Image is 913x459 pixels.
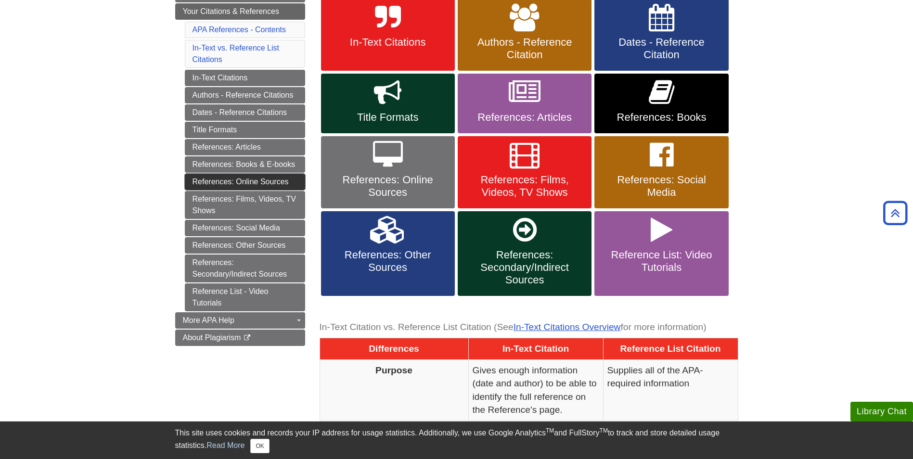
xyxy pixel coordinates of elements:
td: Supplies all of the APA-required information [603,359,738,421]
span: References: Secondary/Indirect Sources [465,249,584,286]
a: References: Articles [458,74,592,133]
span: Title Formats [328,111,448,124]
span: In-Text Citation [502,344,569,354]
a: References: Articles [185,139,305,155]
a: Title Formats [321,74,455,133]
a: Reference List - Video Tutorials [185,283,305,311]
button: Close [250,439,269,453]
span: About Plagiarism [183,333,241,342]
span: References: Social Media [602,174,721,199]
a: Back to Top [880,206,911,219]
i: This link opens in a new window [243,335,251,341]
div: This site uses cookies and records your IP address for usage statistics. Additionally, we use Goo... [175,427,738,453]
a: APA References - Contents [193,25,286,34]
sup: TM [600,427,608,434]
a: Read More [206,441,244,449]
span: Reference List Citation [620,344,721,354]
a: Dates - Reference Citations [185,104,305,121]
span: In-Text Citations [328,36,448,49]
p: Purpose [324,364,464,377]
a: Your Citations & References [175,3,305,20]
a: Authors - Reference Citations [185,87,305,103]
a: References: Secondary/Indirect Sources [458,211,592,296]
span: Authors - Reference Citation [465,36,584,61]
td: Gives enough information (date and author) to be able to identify the full reference on the Refer... [468,359,603,421]
a: References: Films, Videos, TV Shows [458,136,592,208]
span: Your Citations & References [183,7,279,15]
a: References: Social Media [594,136,728,208]
button: Library Chat [850,402,913,421]
a: References: Other Sources [321,211,455,296]
a: In-Text vs. Reference List Citations [193,44,280,64]
a: More APA Help [175,312,305,329]
a: In-Text Citations [185,70,305,86]
caption: In-Text Citation vs. Reference List Citation (See for more information) [320,317,738,338]
a: References: Other Sources [185,237,305,254]
a: About Plagiarism [175,330,305,346]
a: References: Books & E-books [185,156,305,173]
span: Differences [369,344,419,354]
span: More APA Help [183,316,234,324]
span: References: Films, Videos, TV Shows [465,174,584,199]
sup: TM [546,427,554,434]
span: References: Books [602,111,721,124]
a: Reference List: Video Tutorials [594,211,728,296]
span: Reference List: Video Tutorials [602,249,721,274]
a: References: Films, Videos, TV Shows [185,191,305,219]
span: References: Articles [465,111,584,124]
span: Dates - Reference Citation [602,36,721,61]
a: Title Formats [185,122,305,138]
a: References: Social Media [185,220,305,236]
a: References: Secondary/Indirect Sources [185,255,305,282]
span: References: Other Sources [328,249,448,274]
a: References: Online Sources [185,174,305,190]
span: References: Online Sources [328,174,448,199]
a: In-Text Citations Overview [514,322,621,332]
a: References: Online Sources [321,136,455,208]
a: References: Books [594,74,728,133]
